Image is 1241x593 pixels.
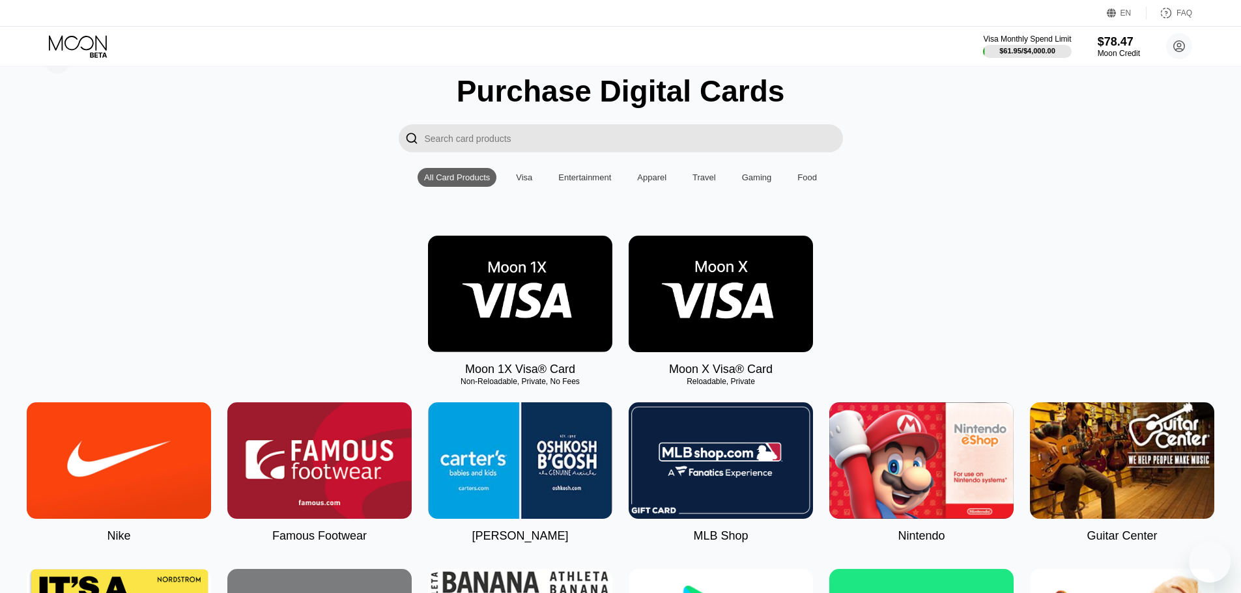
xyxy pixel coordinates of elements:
div: Back [78,51,115,70]
div:  [405,131,418,146]
div: $78.47Moon Credit [1098,35,1140,58]
div: EN [1120,8,1132,18]
div: All Card Products [424,172,490,182]
div: Famous Footwear [272,529,367,543]
div: Visa Monthly Spend Limit$61.95/$4,000.00 [983,34,1071,58]
div: Travel [686,168,722,187]
iframe: Dugme za pokretanje prozora za razmenu poruka [1189,541,1231,583]
div: Entertainment [552,168,618,187]
div: Food [791,168,823,187]
div: Visa Monthly Spend Limit [983,34,1071,44]
div: Purchase Digital Cards [457,74,785,109]
div: Moon X Visa® Card [669,363,773,376]
div: EN [1107,7,1147,20]
div: Gaming [742,172,772,182]
div: $78.47 [1098,35,1140,49]
div: Entertainment [558,172,611,182]
div: Travel [692,172,716,182]
div: Nintendo [898,529,945,543]
div: Moon 1X Visa® Card [465,363,575,376]
div: Reloadable, Private [629,377,813,386]
div: Visa [509,168,539,187]
div: MLB Shop [693,529,748,543]
div: Nike [107,529,130,543]
div: Apparel [631,168,673,187]
input: Search card products [425,124,843,152]
div: $61.95 / $4,000.00 [999,47,1055,55]
div: Guitar Center [1087,529,1157,543]
div: Moon Credit [1098,49,1140,58]
div: Visa [516,172,532,182]
div: Apparel [637,172,666,182]
div: All Card Products [418,168,496,187]
div: FAQ [1147,7,1192,20]
div: Gaming [735,168,778,187]
div: Non-Reloadable, Private, No Fees [428,377,612,386]
div: FAQ [1177,8,1192,18]
div: [PERSON_NAME] [472,529,568,543]
div:  [399,124,425,152]
div: Food [797,172,817,182]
